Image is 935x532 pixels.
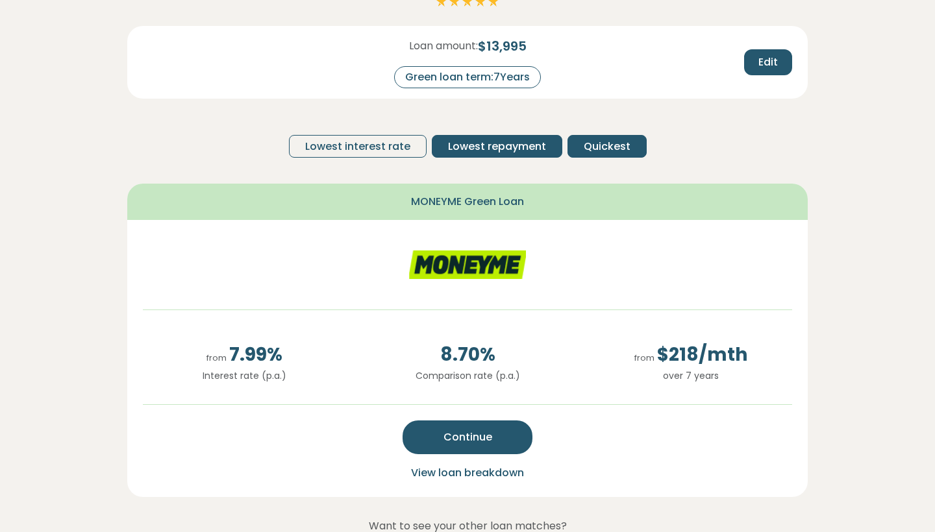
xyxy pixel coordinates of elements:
span: Continue [443,429,492,445]
span: MONEYME Green Loan [411,194,524,210]
span: from [206,352,227,363]
span: Lowest interest rate [305,139,410,154]
span: Quickest [584,139,630,154]
span: $ 218 /mth [590,341,792,369]
p: Comparison rate (p.a.) [366,369,569,383]
span: 8.70 % [366,341,569,369]
button: Lowest repayment [432,135,562,158]
button: Lowest interest rate [289,135,427,158]
button: Edit [744,49,792,75]
button: Quickest [567,135,647,158]
span: View loan breakdown [411,465,524,480]
div: Green loan term: 7 Years [394,66,541,88]
p: over 7 years [590,369,792,383]
p: Interest rate (p.a.) [143,369,345,383]
button: Continue [403,420,532,454]
span: Loan amount: [409,38,478,54]
span: 7.99 % [143,341,345,369]
span: $ 13,995 [478,36,527,56]
span: Edit [758,54,778,70]
span: from [634,352,654,363]
img: moneyme logo [409,236,526,294]
span: Lowest repayment [448,139,546,154]
button: View loan breakdown [407,465,528,481]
